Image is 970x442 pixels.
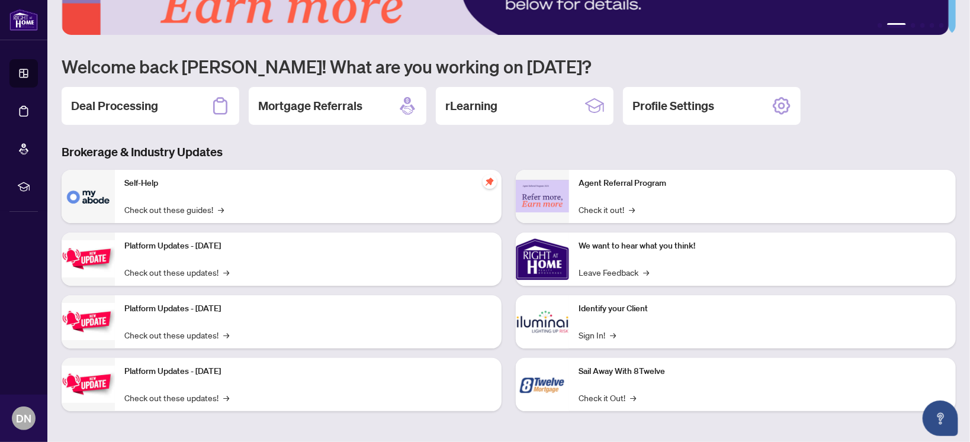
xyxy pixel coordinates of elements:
a: Check out these updates!→ [124,266,229,279]
button: 1 [878,23,882,28]
p: We want to hear what you think! [579,240,946,253]
img: Platform Updates - July 21, 2025 [62,240,115,278]
h2: rLearning [445,98,497,114]
h3: Brokerage & Industry Updates [62,144,956,160]
img: Agent Referral Program [516,180,569,212]
span: → [629,203,635,216]
span: → [630,391,636,404]
h2: Mortgage Referrals [258,98,362,114]
p: Platform Updates - [DATE] [124,365,492,378]
a: Check out these guides!→ [124,203,224,216]
button: 3 [911,23,916,28]
button: 6 [939,23,944,28]
span: → [223,266,229,279]
img: Identify your Client [516,295,569,349]
a: Check it Out!→ [579,391,636,404]
img: Platform Updates - June 23, 2025 [62,366,115,403]
button: 4 [920,23,925,28]
h1: Welcome back [PERSON_NAME]! What are you working on [DATE]? [62,55,956,78]
p: Identify your Client [579,302,946,315]
a: Check out these updates!→ [124,328,229,341]
button: Open asap [923,401,958,436]
span: → [643,266,649,279]
img: We want to hear what you think! [516,233,569,286]
span: → [223,391,229,404]
span: → [610,328,616,341]
a: Check out these updates!→ [124,391,229,404]
p: Sail Away With 8Twelve [579,365,946,378]
span: pushpin [483,175,497,189]
p: Platform Updates - [DATE] [124,240,492,253]
h2: Profile Settings [632,98,714,114]
span: → [218,203,224,216]
img: logo [9,9,38,31]
p: Platform Updates - [DATE] [124,302,492,315]
span: DN [16,410,31,427]
p: Self-Help [124,177,492,190]
img: Platform Updates - July 8, 2025 [62,303,115,340]
a: Sign In!→ [579,328,616,341]
a: Check it out!→ [579,203,635,216]
img: Sail Away With 8Twelve [516,358,569,411]
img: Self-Help [62,170,115,223]
button: 5 [930,23,934,28]
p: Agent Referral Program [579,177,946,190]
button: 2 [887,23,906,28]
h2: Deal Processing [71,98,158,114]
a: Leave Feedback→ [579,266,649,279]
span: → [223,328,229,341]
